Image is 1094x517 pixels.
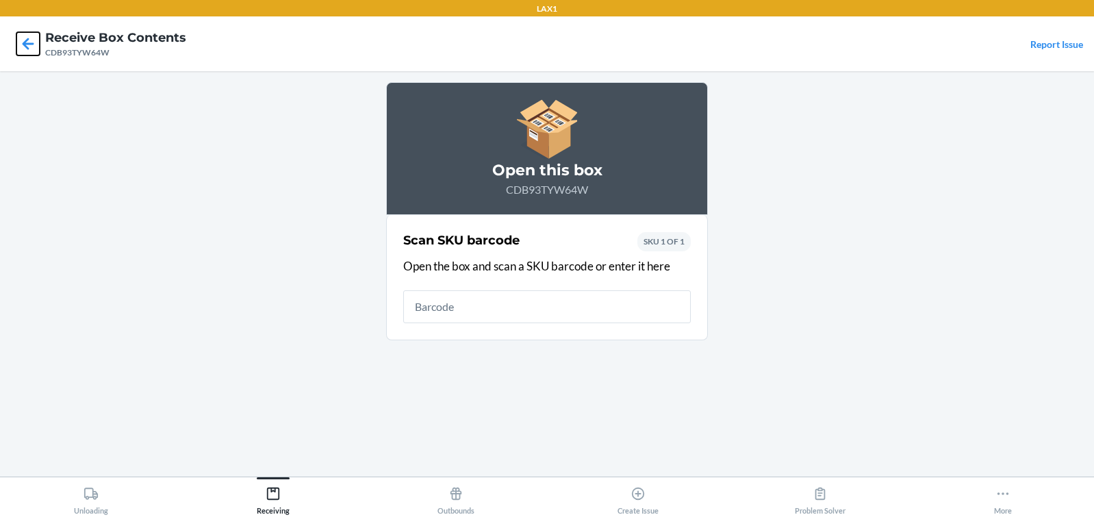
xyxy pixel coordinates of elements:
[795,481,845,515] div: Problem Solver
[912,477,1094,515] button: More
[618,481,659,515] div: Create Issue
[365,477,547,515] button: Outbounds
[644,236,685,248] p: SKU 1 OF 1
[537,3,557,15] p: LAX1
[1030,38,1083,50] a: Report Issue
[403,290,691,323] input: Barcode
[994,481,1012,515] div: More
[257,481,290,515] div: Receiving
[45,47,186,59] div: CDB93TYW64W
[182,477,364,515] button: Receiving
[729,477,911,515] button: Problem Solver
[403,160,691,181] h3: Open this box
[74,481,108,515] div: Unloading
[403,181,691,198] p: CDB93TYW64W
[403,231,520,249] h2: Scan SKU barcode
[45,29,186,47] h4: Receive Box Contents
[403,257,691,275] p: Open the box and scan a SKU barcode or enter it here
[437,481,474,515] div: Outbounds
[547,477,729,515] button: Create Issue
